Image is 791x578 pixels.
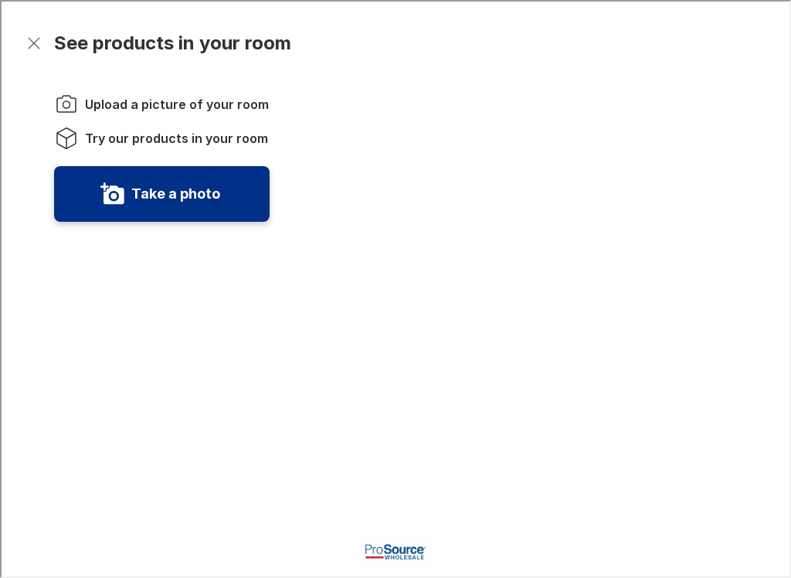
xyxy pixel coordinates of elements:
[332,534,456,566] img: ProSource of Roanoke logo
[130,180,219,205] label: Take a photo
[83,128,266,145] span: Try our products in your room
[345,97,735,488] video: You will be able to see the selected and other products in your room.
[53,90,268,149] ol: Instructions
[19,28,46,56] button: Exit visualizer
[83,94,267,111] span: Upload a picture of your room
[53,165,268,220] button: Upload a picture of your room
